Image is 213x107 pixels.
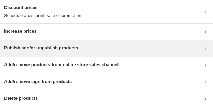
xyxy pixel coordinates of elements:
[4,95,38,102] h3: Delete products
[4,78,72,85] h3: Add/remove tags from products
[4,4,81,11] h3: Discount prices
[4,12,81,19] p: Schedule a discount, sale or promotion
[4,28,37,35] h3: Increase prices
[4,61,119,68] h3: Add/remove products from online store sales channel
[4,45,78,51] h3: Publish and/or unpublish products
